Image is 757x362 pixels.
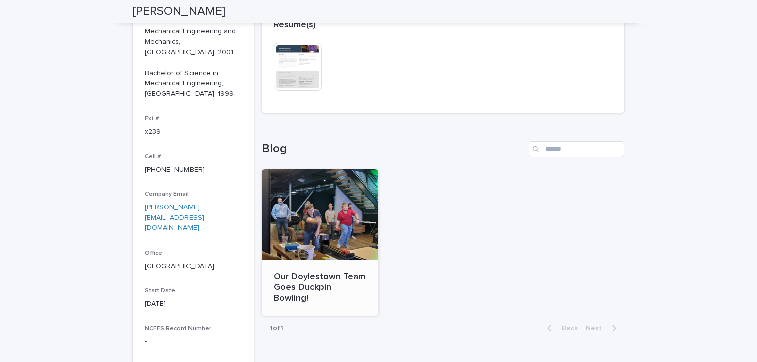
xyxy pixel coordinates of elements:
span: NCEES Record Number [145,326,211,332]
a: [PHONE_NUMBER] [145,166,205,173]
span: Ext # [145,116,159,122]
a: Our Doylestown Team Goes Duckpin Bowling! [262,169,379,316]
button: Back [539,324,582,333]
span: Next [586,325,608,332]
h2: Resume(s) [274,20,316,31]
p: Master of Science in Mechanical Engineering and Mechanics, [GEOGRAPHIC_DATA], 2001 Bachelor of Sc... [145,16,242,99]
span: Company Email [145,191,189,197]
a: [PERSON_NAME][EMAIL_ADDRESS][DOMAIN_NAME] [145,204,204,232]
p: Our Doylestown Team Goes Duckpin Bowling! [274,272,366,304]
span: Back [556,325,578,332]
p: 1 of 1 [262,316,291,341]
p: [GEOGRAPHIC_DATA] [145,261,242,272]
h2: [PERSON_NAME] [133,4,225,19]
p: - [145,336,242,347]
span: Start Date [145,288,175,294]
p: [DATE] [145,299,242,309]
a: x239 [145,128,161,135]
span: Cell # [145,154,161,160]
button: Next [582,324,624,333]
span: Office [145,250,162,256]
h1: Blog [262,142,525,156]
input: Search [529,141,624,157]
